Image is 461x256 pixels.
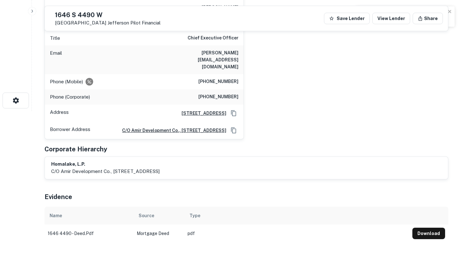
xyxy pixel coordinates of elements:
[162,49,238,70] h6: [PERSON_NAME][EMAIL_ADDRESS][DOMAIN_NAME]
[176,110,226,117] a: [STREET_ADDRESS]
[372,13,410,24] a: View Lender
[429,185,461,215] iframe: Chat Widget
[55,20,161,26] p: [GEOGRAPHIC_DATA]
[229,108,238,118] button: Copy Address
[50,49,62,70] p: Email
[189,212,200,219] div: Type
[117,127,226,134] a: c/o amir development co., [STREET_ADDRESS]
[134,225,184,242] td: Mortgage Deed
[448,9,452,15] button: close
[50,4,72,11] p: Full Name
[50,108,69,118] p: Address
[50,34,60,42] p: Title
[45,207,448,242] div: scrollable content
[134,207,184,225] th: Source
[184,207,409,225] th: Type
[50,212,62,219] div: Name
[229,126,238,135] button: Copy Address
[198,93,238,101] h6: [PHONE_NUMBER]
[412,228,445,239] button: Download
[51,168,160,175] p: c/o amir development co., [STREET_ADDRESS]
[86,78,93,86] div: Requests to not be contacted at this number
[188,34,238,42] h6: Chief Executive Officer
[202,4,238,11] h6: [PERSON_NAME]
[45,225,134,242] td: 1646 4490 - deed.pdf
[413,13,443,24] button: Share
[50,126,90,135] p: Borrower Address
[55,12,161,18] h5: 1646 S 4490 W
[45,207,134,225] th: Name
[45,144,107,154] h5: Corporate Hierarchy
[324,13,370,24] button: Save Lender
[45,192,72,202] h5: Evidence
[184,225,409,242] td: pdf
[50,93,90,101] p: Phone (Corporate)
[50,78,83,86] p: Phone (Mobile)
[139,212,154,219] div: Source
[107,20,161,25] a: Jefferson Pilot Financial
[198,78,238,86] h6: [PHONE_NUMBER]
[51,161,160,168] h6: homalake, l.p.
